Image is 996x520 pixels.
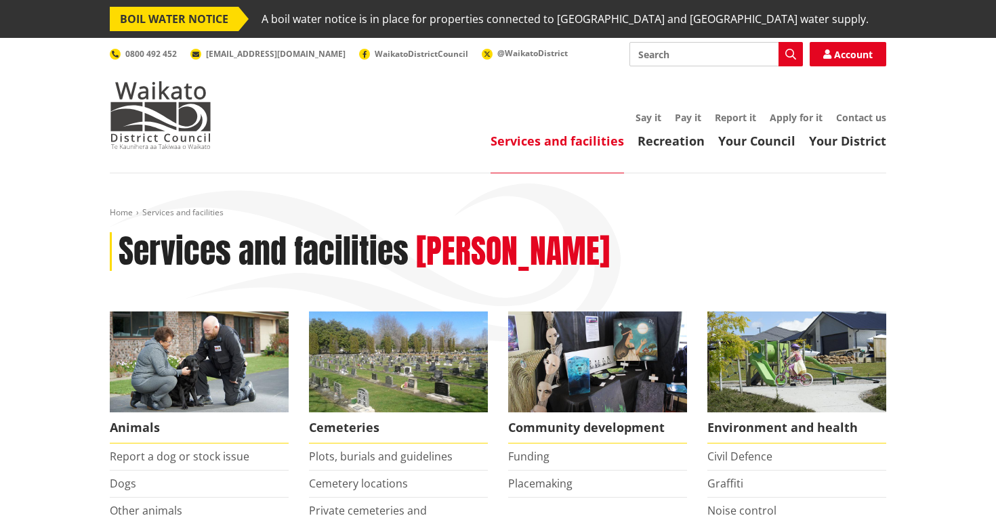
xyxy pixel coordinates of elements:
input: Search input [629,42,803,66]
a: Dogs [110,476,136,491]
span: Environment and health [707,412,886,443]
a: Funding [508,449,549,464]
a: Graffiti [707,476,743,491]
span: WaikatoDistrictCouncil [375,48,468,60]
img: Huntly Cemetery [309,311,488,412]
a: Plots, burials and guidelines [309,449,453,464]
h1: Services and facilities [119,232,409,272]
a: Services and facilities [491,133,624,149]
a: Apply for it [770,111,823,124]
img: New housing in Pokeno [707,311,886,412]
a: WaikatoDistrictCouncil [359,48,468,60]
span: [EMAIL_ADDRESS][DOMAIN_NAME] [206,48,346,60]
a: Report it [715,111,756,124]
img: Waikato District Council - Te Kaunihera aa Takiwaa o Waikato [110,81,211,149]
a: Your Council [718,133,795,149]
a: [EMAIL_ADDRESS][DOMAIN_NAME] [190,48,346,60]
img: Matariki Travelling Suitcase Art Exhibition [508,311,687,412]
a: Account [810,42,886,66]
span: Cemeteries [309,412,488,443]
span: @WaikatoDistrict [497,47,568,59]
span: Services and facilities [142,207,224,218]
a: Recreation [638,133,705,149]
a: Other animals [110,503,182,518]
a: @WaikatoDistrict [482,47,568,59]
img: Animal Control [110,311,289,412]
span: Animals [110,412,289,443]
a: Contact us [836,111,886,124]
nav: breadcrumb [110,207,886,219]
h2: [PERSON_NAME] [416,232,610,272]
a: Huntly Cemetery Cemeteries [309,311,488,443]
a: Civil Defence [707,449,772,464]
a: Report a dog or stock issue [110,449,249,464]
a: Waikato District Council Animal Control team Animals [110,311,289,443]
a: Noise control [707,503,776,518]
a: Placemaking [508,476,573,491]
a: 0800 492 452 [110,48,177,60]
a: Cemetery locations [309,476,408,491]
a: Pay it [675,111,701,124]
span: A boil water notice is in place for properties connected to [GEOGRAPHIC_DATA] and [GEOGRAPHIC_DAT... [262,7,869,31]
a: Home [110,207,133,218]
span: 0800 492 452 [125,48,177,60]
a: New housing in Pokeno Environment and health [707,311,886,443]
span: Community development [508,412,687,443]
span: BOIL WATER NOTICE [110,7,238,31]
a: Say it [636,111,661,124]
a: Your District [809,133,886,149]
a: Matariki Travelling Suitcase Art Exhibition Community development [508,311,687,443]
